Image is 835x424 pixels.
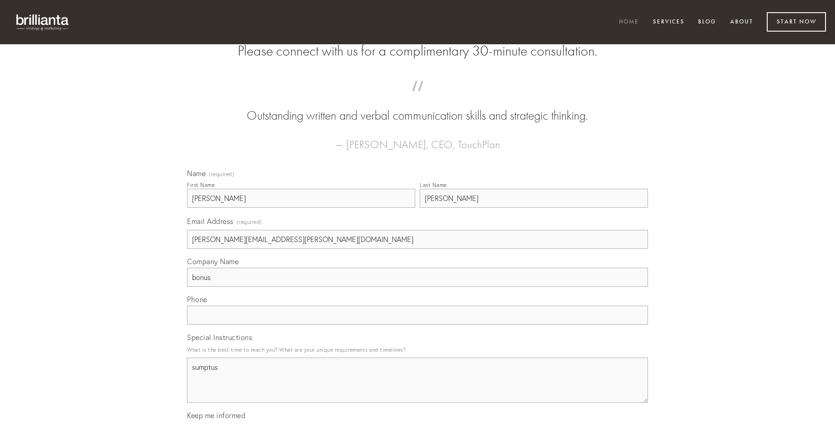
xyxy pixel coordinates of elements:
[420,182,447,188] div: Last Name
[202,89,633,125] blockquote: Outstanding written and verbal communication skills and strategic thinking.
[187,169,206,178] span: Name
[187,42,648,60] h2: Please connect with us for a complimentary 30-minute consultation.
[187,358,648,403] textarea: sumptus
[647,15,690,30] a: Services
[187,411,245,420] span: Keep me informed
[237,216,262,228] span: (required)
[187,257,239,266] span: Company Name
[202,125,633,154] figcaption: — [PERSON_NAME], CEO, TouchPlan
[724,15,759,30] a: About
[613,15,645,30] a: Home
[187,217,234,226] span: Email Address
[187,344,648,356] p: What is the best time to reach you? What are your unique requirements and timelines?
[767,12,826,32] a: Start Now
[202,89,633,107] span: “
[187,182,215,188] div: First Name
[692,15,722,30] a: Blog
[187,295,207,304] span: Phone
[187,333,252,342] span: Special Instructions
[9,9,77,35] img: brillianta - research, strategy, marketing
[209,172,234,177] span: (required)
